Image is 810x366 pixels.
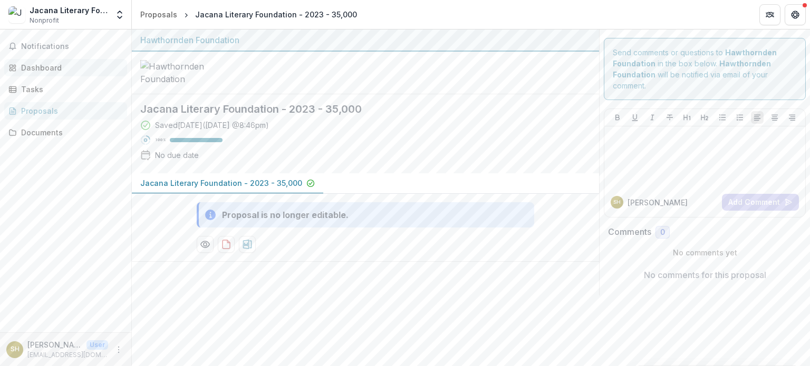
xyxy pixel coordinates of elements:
div: Documents [21,127,119,138]
div: No due date [155,150,199,161]
button: Align Left [751,111,764,124]
button: Italicize [646,111,659,124]
button: Get Help [785,4,806,25]
a: Proposals [136,7,181,22]
button: download-proposal [239,236,256,253]
div: Shay Heydenrych [613,200,621,205]
p: User [86,340,108,350]
span: Nonprofit [30,16,59,25]
p: No comments yet [608,247,802,258]
div: Jacana Literary Foundation [30,5,108,16]
img: Jacana Literary Foundation [8,6,25,23]
button: Heading 1 [681,111,693,124]
span: 0 [660,228,665,237]
img: Hawthornden Foundation [140,60,246,85]
a: Proposals [4,102,127,120]
button: Underline [629,111,641,124]
div: Proposals [140,9,177,20]
div: Dashboard [21,62,119,73]
p: Jacana Literary Foundation - 2023 - 35,000 [140,177,302,189]
nav: breadcrumb [136,7,361,22]
button: Notifications [4,38,127,55]
div: Proposal is no longer editable. [222,209,349,221]
button: Bullet List [716,111,729,124]
h2: Comments [608,227,651,237]
button: Heading 2 [698,111,711,124]
a: Documents [4,124,127,141]
button: Align Right [786,111,798,124]
span: Notifications [21,42,123,51]
div: Send comments or questions to in the box below. will be notified via email of your comment. [604,38,806,100]
button: Preview a2d8719e-dc20-486a-9f9f-c54513b05692-0.pdf [197,236,214,253]
h2: Jacana Literary Foundation - 2023 - 35,000 [140,103,574,115]
p: [PERSON_NAME] [628,197,688,208]
button: Partners [759,4,780,25]
a: Dashboard [4,59,127,76]
button: Ordered List [734,111,746,124]
div: Hawthornden Foundation [140,34,591,46]
p: No comments for this proposal [644,269,766,281]
div: Shay Heydenrych [11,346,20,353]
div: Jacana Literary Foundation - 2023 - 35,000 [195,9,357,20]
div: Saved [DATE] ( [DATE] @ 8:46pm ) [155,120,269,131]
p: 100 % [155,136,166,144]
p: [PERSON_NAME] [27,339,82,350]
button: More [112,343,125,356]
button: Bold [611,111,624,124]
button: Strike [663,111,676,124]
button: Align Center [768,111,781,124]
p: [EMAIL_ADDRESS][DOMAIN_NAME] [27,350,108,360]
div: Tasks [21,84,119,95]
button: Open entity switcher [112,4,127,25]
button: download-proposal [218,236,235,253]
button: Add Comment [722,194,799,211]
a: Tasks [4,81,127,98]
div: Proposals [21,105,119,116]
